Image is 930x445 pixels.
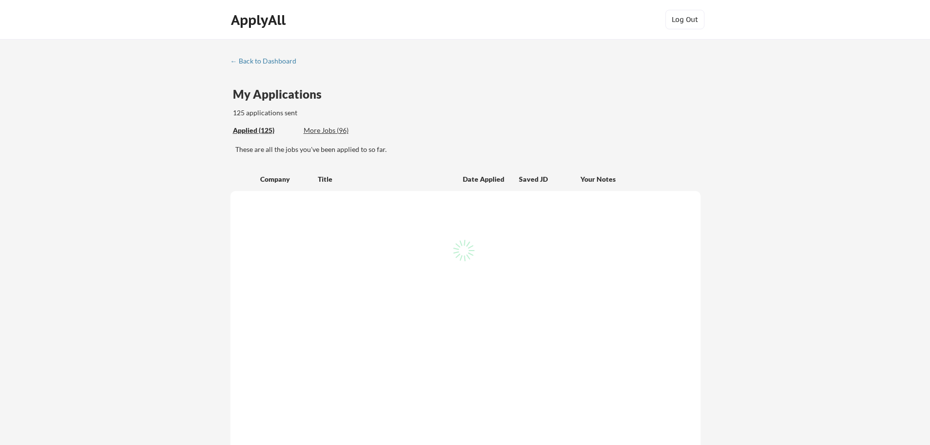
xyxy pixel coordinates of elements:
[233,108,422,118] div: 125 applications sent
[233,126,296,136] div: These are all the jobs you've been applied to so far.
[231,12,289,28] div: ApplyAll
[304,126,375,136] div: These are job applications we think you'd be a good fit for, but couldn't apply you to automatica...
[235,145,701,154] div: These are all the jobs you've been applied to so far.
[230,58,304,64] div: ← Back to Dashboard
[580,174,692,184] div: Your Notes
[304,126,375,135] div: More Jobs (96)
[318,174,454,184] div: Title
[233,126,296,135] div: Applied (125)
[519,170,580,188] div: Saved JD
[463,174,506,184] div: Date Applied
[233,88,330,100] div: My Applications
[260,174,309,184] div: Company
[230,57,304,67] a: ← Back to Dashboard
[665,10,704,29] button: Log Out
